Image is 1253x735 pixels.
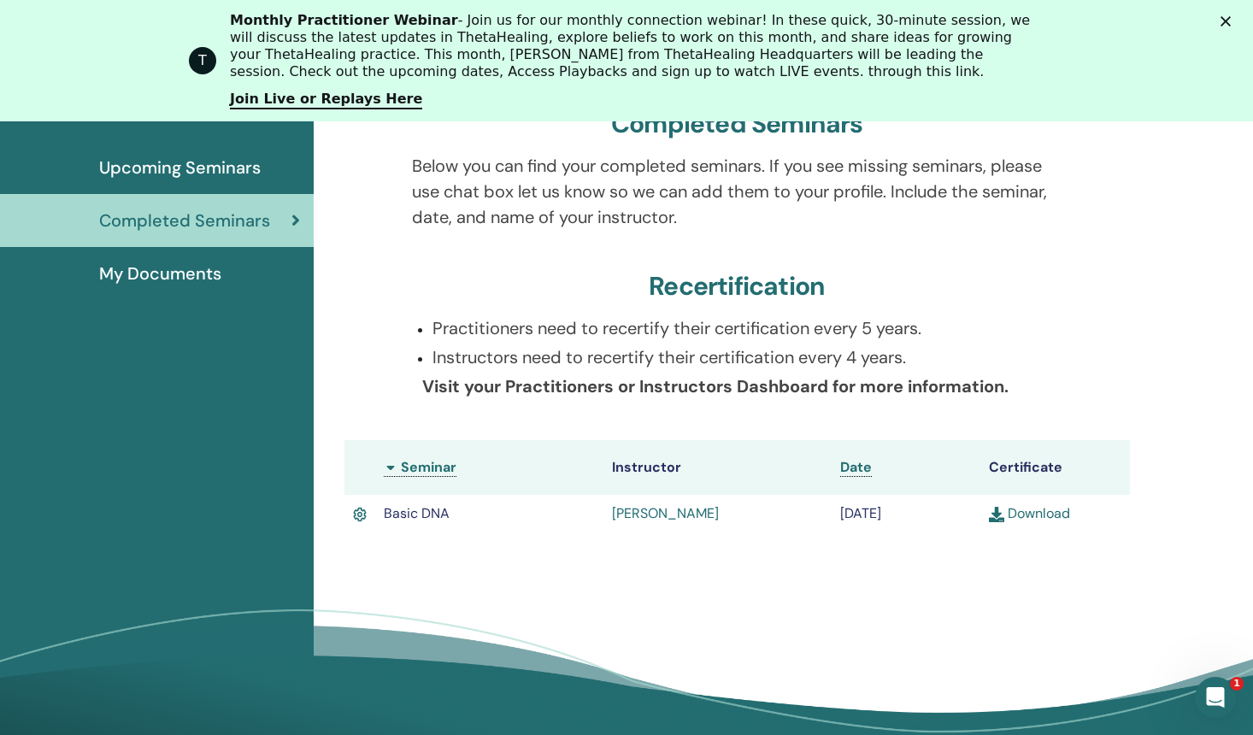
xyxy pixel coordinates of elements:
[1230,677,1244,691] span: 1
[230,91,422,109] a: Join Live or Replays Here
[612,504,719,522] a: [PERSON_NAME]
[189,47,216,74] div: Profile image for ThetaHealing
[989,507,1004,522] img: download.svg
[412,153,1062,230] p: Below you can find your completed seminars. If you see missing seminars, please use chat box let ...
[384,504,450,522] span: Basic DNA
[99,208,270,233] span: Completed Seminars
[989,504,1070,522] a: Download
[432,315,1062,341] p: Practitioners need to recertify their certification every 5 years.
[611,109,863,139] h3: Completed Seminars
[603,440,832,495] th: Instructor
[840,458,872,476] span: Date
[980,440,1130,495] th: Certificate
[1221,15,1238,26] div: Close
[432,344,1062,370] p: Instructors need to recertify their certification every 4 years.
[230,12,1037,80] div: - Join us for our monthly connection webinar! In these quick, 30-minute session, we will discuss ...
[1195,677,1236,718] iframe: Intercom live chat
[832,495,981,533] td: [DATE]
[99,155,261,180] span: Upcoming Seminars
[99,261,221,286] span: My Documents
[353,504,368,525] img: Active Certificate
[649,271,825,302] h3: Recertification
[840,458,872,477] a: Date
[422,375,1009,397] b: Visit your Practitioners or Instructors Dashboard for more information.
[230,12,458,28] b: Monthly Practitioner Webinar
